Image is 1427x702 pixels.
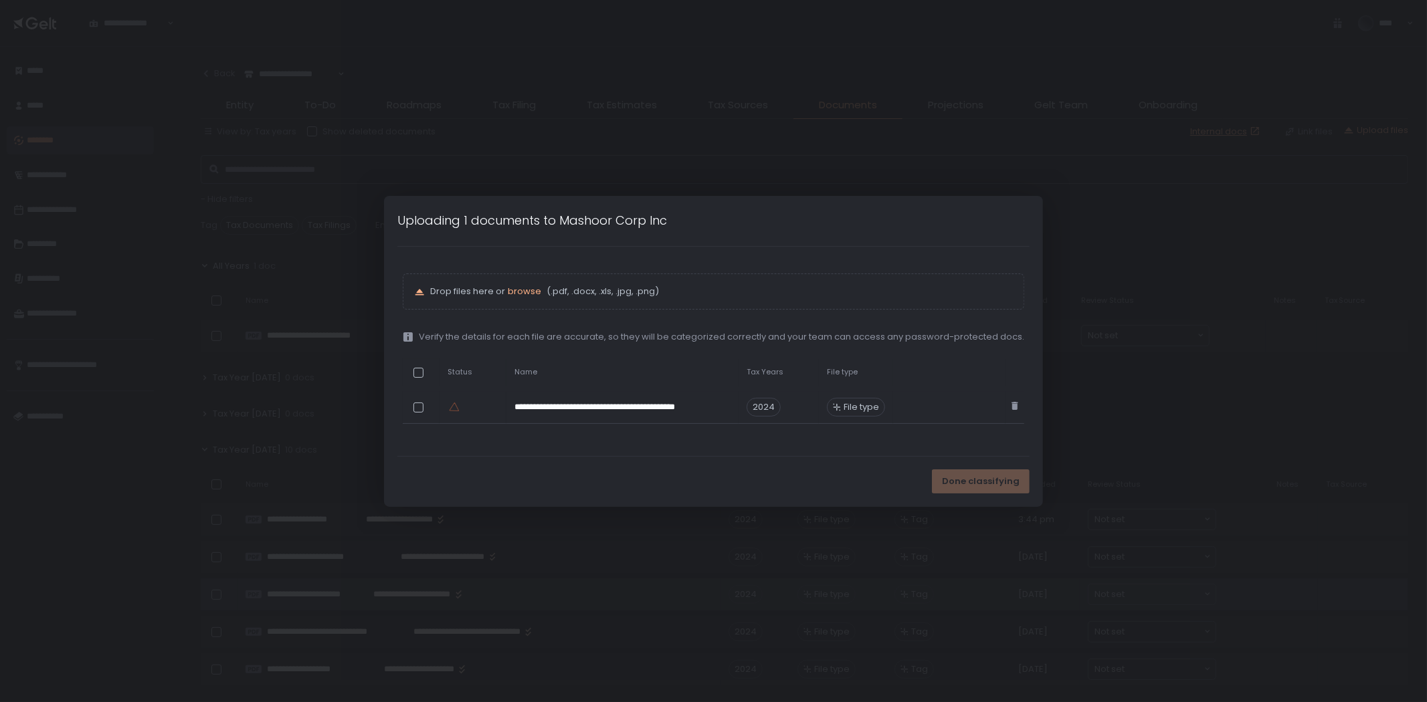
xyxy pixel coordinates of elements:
span: Tax Years [747,367,783,377]
span: 2024 [747,398,781,417]
span: Name [514,367,537,377]
span: (.pdf, .docx, .xls, .jpg, .png) [544,285,659,298]
p: Drop files here or [430,285,1013,298]
span: File type [844,401,879,413]
h1: Uploading 1 documents to Mashoor Corp Inc [397,211,667,229]
span: browse [508,285,541,298]
span: File type [827,367,858,377]
button: browse [508,285,541,298]
span: Verify the details for each file are accurate, so they will be categorized correctly and your tea... [419,331,1024,343]
span: Status [448,367,472,377]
